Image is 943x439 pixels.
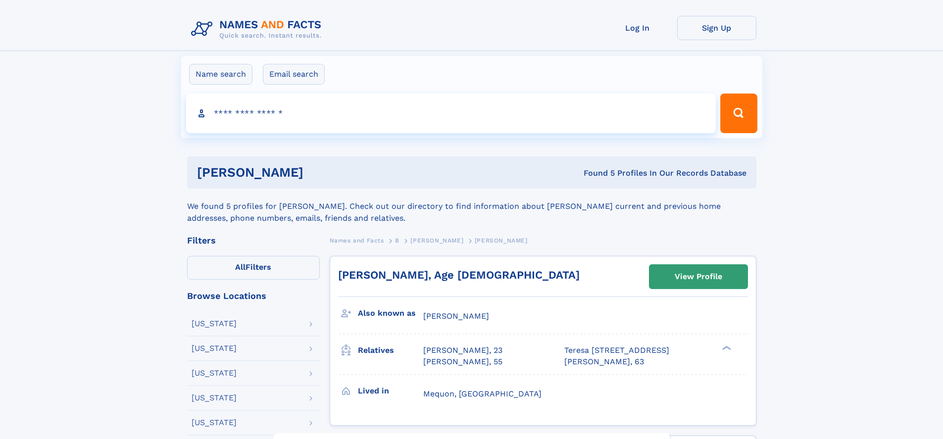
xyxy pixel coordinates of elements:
[189,64,252,85] label: Name search
[564,345,669,356] a: Teresa [STREET_ADDRESS]
[187,16,330,43] img: Logo Names and Facts
[358,383,423,399] h3: Lived in
[186,94,716,133] input: search input
[675,265,722,288] div: View Profile
[187,256,320,280] label: Filters
[338,269,580,281] a: [PERSON_NAME], Age [DEMOGRAPHIC_DATA]
[475,237,528,244] span: [PERSON_NAME]
[235,262,246,272] span: All
[192,320,237,328] div: [US_STATE]
[187,236,320,245] div: Filters
[187,292,320,300] div: Browse Locations
[358,342,423,359] h3: Relatives
[192,344,237,352] div: [US_STATE]
[423,356,502,367] a: [PERSON_NAME], 55
[649,265,747,289] a: View Profile
[187,189,756,224] div: We found 5 profiles for [PERSON_NAME]. Check out our directory to find information about [PERSON_...
[358,305,423,322] h3: Also known as
[598,16,677,40] a: Log In
[330,234,384,246] a: Names and Facts
[720,94,757,133] button: Search Button
[720,345,732,351] div: ❯
[564,356,644,367] a: [PERSON_NAME], 63
[410,237,463,244] span: [PERSON_NAME]
[192,394,237,402] div: [US_STATE]
[677,16,756,40] a: Sign Up
[423,311,489,321] span: [PERSON_NAME]
[410,234,463,246] a: [PERSON_NAME]
[263,64,325,85] label: Email search
[423,345,502,356] a: [PERSON_NAME], 23
[192,419,237,427] div: [US_STATE]
[192,369,237,377] div: [US_STATE]
[395,234,399,246] a: B
[197,166,444,179] h1: [PERSON_NAME]
[395,237,399,244] span: B
[423,389,542,398] span: Mequon, [GEOGRAPHIC_DATA]
[444,168,746,179] div: Found 5 Profiles In Our Records Database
